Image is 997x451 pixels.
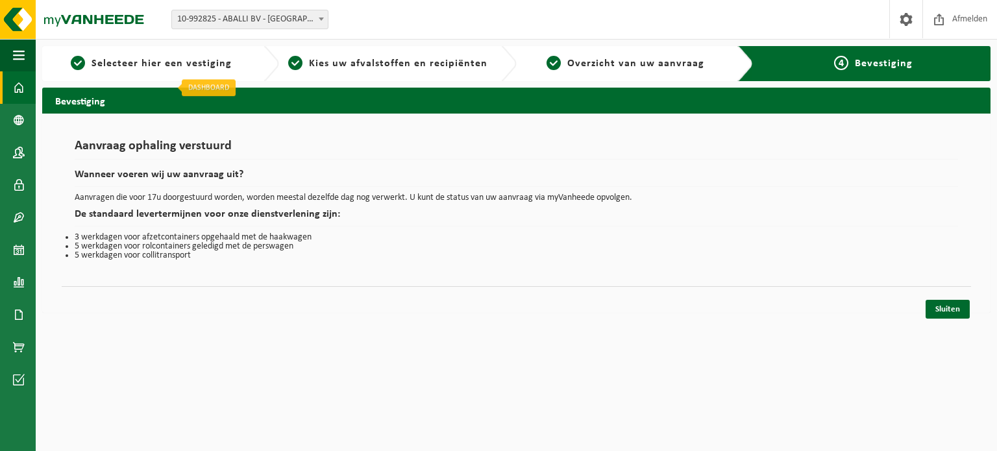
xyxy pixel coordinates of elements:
li: 5 werkdagen voor rolcontainers geledigd met de perswagen [75,242,958,251]
h1: Aanvraag ophaling verstuurd [75,140,958,160]
span: 4 [834,56,848,70]
li: 3 werkdagen voor afzetcontainers opgehaald met de haakwagen [75,233,958,242]
h2: Wanneer voeren wij uw aanvraag uit? [75,169,958,187]
span: Overzicht van uw aanvraag [567,58,704,69]
a: Sluiten [926,300,970,319]
span: Selecteer hier een vestiging [92,58,232,69]
li: 5 werkdagen voor collitransport [75,251,958,260]
span: Kies uw afvalstoffen en recipiënten [309,58,487,69]
span: 3 [547,56,561,70]
p: Aanvragen die voor 17u doorgestuurd worden, worden meestal dezelfde dag nog verwerkt. U kunt de s... [75,193,958,202]
span: 10-992825 - ABALLI BV - POPERINGE [171,10,328,29]
h2: Bevestiging [42,88,991,113]
a: 2Kies uw afvalstoffen en recipiënten [286,56,490,71]
span: 2 [288,56,302,70]
a: 1Selecteer hier een vestiging [49,56,253,71]
span: Bevestiging [855,58,913,69]
h2: De standaard levertermijnen voor onze dienstverlening zijn: [75,209,958,226]
span: 1 [71,56,85,70]
span: 10-992825 - ABALLI BV - POPERINGE [172,10,328,29]
a: 3Overzicht van uw aanvraag [523,56,728,71]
